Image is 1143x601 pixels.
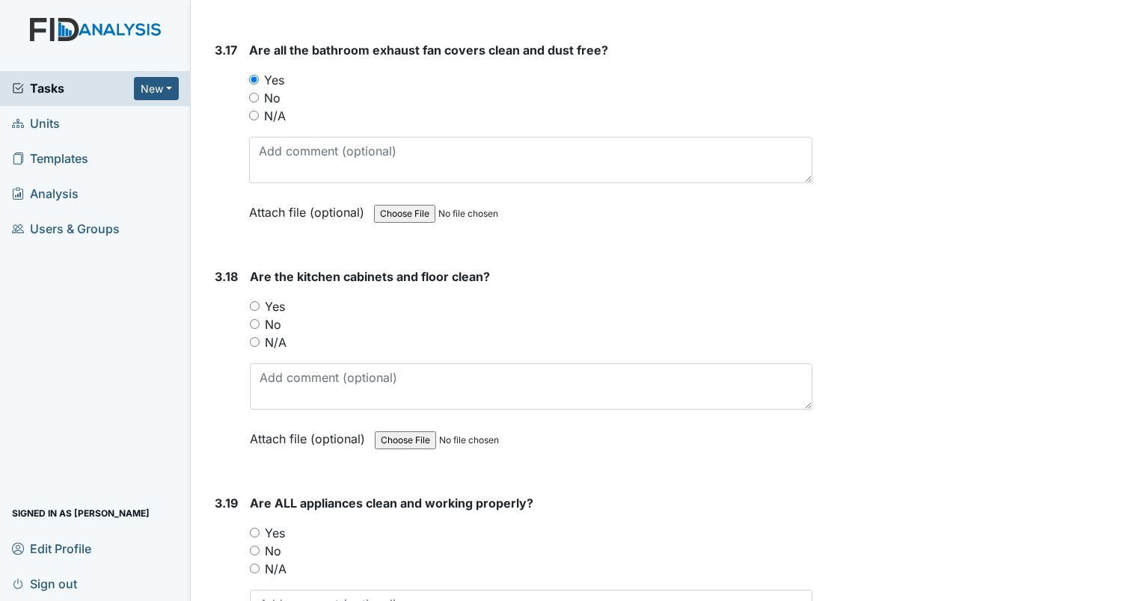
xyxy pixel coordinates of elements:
label: N/A [265,560,286,578]
span: Are ALL appliances clean and working properly? [250,496,533,511]
label: N/A [264,107,286,125]
span: Users & Groups [12,218,120,241]
input: Yes [250,301,260,311]
input: No [250,319,260,329]
span: Are the kitchen cabinets and floor clean? [250,269,490,284]
input: N/A [249,111,259,120]
label: N/A [265,333,286,351]
label: 3.18 [215,268,238,286]
span: Signed in as [PERSON_NAME] [12,502,150,525]
label: No [265,542,281,560]
span: Templates [12,147,88,170]
input: Yes [249,75,259,84]
span: Are all the bathroom exhaust fan covers clean and dust free? [249,43,608,58]
label: 3.19 [215,494,238,512]
span: Sign out [12,572,77,595]
span: Analysis [12,182,79,206]
span: Edit Profile [12,537,91,560]
span: Units [12,112,60,135]
label: Yes [264,71,284,89]
label: Yes [265,298,285,315]
label: Yes [265,524,285,542]
label: No [264,89,281,107]
label: 3.17 [215,41,237,59]
button: New [134,77,179,100]
input: N/A [250,337,260,347]
label: Attach file (optional) [250,422,371,448]
input: Yes [250,528,260,537]
label: No [265,315,281,333]
label: Attach file (optional) [249,195,370,221]
a: Tasks [12,79,134,97]
input: No [250,546,260,555]
input: N/A [250,564,260,573]
input: No [249,93,259,102]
